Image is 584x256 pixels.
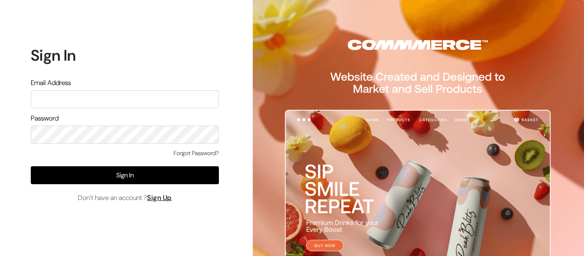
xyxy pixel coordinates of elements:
[31,113,59,124] label: Password
[147,193,172,202] a: Sign Up
[31,46,219,65] h1: Sign In
[31,78,71,88] label: Email Address
[174,149,219,158] a: Forgot Password?
[78,193,172,203] span: Don’t have an account ?
[31,166,219,184] button: Sign In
